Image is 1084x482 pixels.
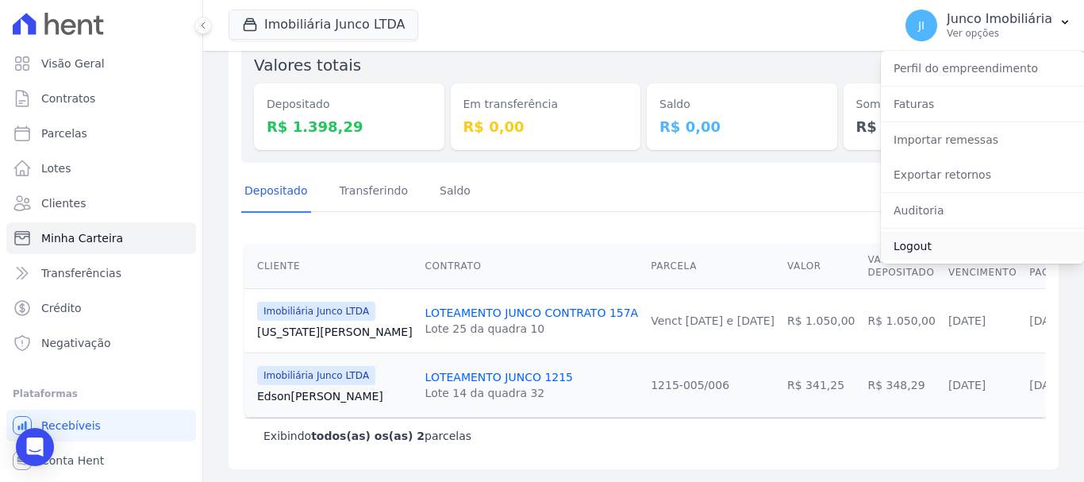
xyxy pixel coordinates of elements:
span: Negativação [41,335,111,351]
a: Venct [DATE] e [DATE] [651,314,775,327]
a: [DATE] [948,314,986,327]
a: 1215-005/006 [651,379,729,391]
a: Transferências [6,257,196,289]
a: Conta Hent [6,445,196,476]
a: [DATE] [1029,314,1067,327]
dd: R$ 1.398,29 [267,116,432,137]
span: Clientes [41,195,86,211]
span: Transferências [41,265,121,281]
button: Imobiliária Junco LTDA [229,10,418,40]
span: Imobiliária Junco LTDA [257,366,375,385]
dd: R$ 0,00 [659,116,825,137]
td: R$ 341,25 [781,353,861,417]
a: Exportar retornos [881,160,1084,189]
div: Lote 14 da quadra 32 [425,385,573,401]
a: Recebíveis [6,410,196,442]
dd: R$ 0,00 [463,116,628,137]
th: Contrato [419,244,645,289]
a: Perfil do empreendimento [881,54,1084,83]
span: Imobiliária Junco LTDA [257,302,375,321]
a: [DATE] [1029,379,1067,391]
a: Logout [881,232,1084,260]
a: Negativação [6,327,196,359]
div: Open Intercom Messenger [16,428,54,466]
th: Valor Depositado [861,244,941,289]
span: Visão Geral [41,56,105,71]
a: Contratos [6,83,196,114]
p: Ver opções [947,27,1052,40]
a: Lotes [6,152,196,184]
dt: Depositado [267,96,432,113]
a: Parcelas [6,118,196,149]
button: JI Junco Imobiliária Ver opções [893,3,1084,48]
b: todos(as) os(as) 2 [311,430,425,442]
a: Visão Geral [6,48,196,79]
span: Lotes [41,160,71,176]
td: R$ 1.050,00 [781,288,861,353]
a: Transferindo [336,172,412,213]
a: [US_STATE][PERSON_NAME] [257,324,413,340]
dd: R$ 1.398,29 [856,116,1021,137]
a: Crédito [6,292,196,324]
span: Parcelas [41,125,87,141]
td: R$ 1.050,00 [861,288,941,353]
span: Crédito [41,300,82,316]
a: LOTEAMENTO JUNCO CONTRATO 157A [425,307,639,319]
a: Edson[PERSON_NAME] [257,388,413,404]
span: JI [918,20,924,31]
th: Cliente [244,244,419,289]
div: Lote 25 da quadra 10 [425,321,639,337]
td: R$ 348,29 [861,353,941,417]
a: LOTEAMENTO JUNCO 1215 [425,371,573,384]
a: Auditoria [881,196,1084,225]
th: Valor [781,244,861,289]
a: Saldo [436,172,474,213]
dt: Somatório total [856,96,1021,113]
a: Depositado [241,172,311,213]
span: Conta Hent [41,453,104,469]
a: Importar remessas [881,125,1084,154]
th: Parcela [644,244,781,289]
a: Minha Carteira [6,222,196,254]
p: Junco Imobiliária [947,11,1052,27]
dt: Em transferência [463,96,628,113]
th: Data de Vencimento [942,244,1023,289]
div: Plataformas [13,384,190,403]
a: Clientes [6,187,196,219]
dt: Saldo [659,96,825,113]
label: Valores totais [254,56,361,75]
p: Exibindo parcelas [263,428,471,444]
span: Contratos [41,91,95,106]
a: [DATE] [948,379,986,391]
span: Recebíveis [41,418,101,434]
a: Faturas [881,90,1084,118]
span: Minha Carteira [41,230,123,246]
